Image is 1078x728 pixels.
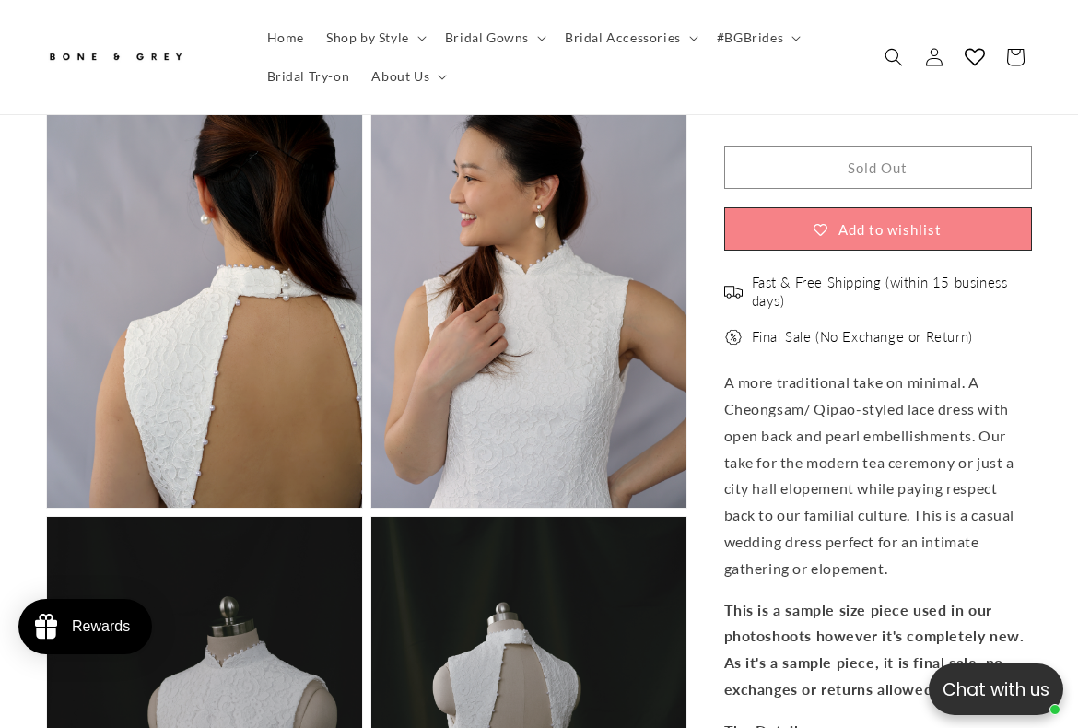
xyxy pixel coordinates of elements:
button: Add to wishlist [724,208,1033,252]
span: Bridal Try-on [267,68,350,85]
button: Write a review [863,28,986,59]
p: Chat with us [929,676,1063,703]
span: Home [267,29,304,46]
summary: About Us [360,57,454,96]
summary: Bridal Accessories [554,18,706,57]
span: #BGBrides [717,29,783,46]
summary: Search [873,37,914,77]
div: Rewards [72,618,130,635]
summary: Shop by Style [315,18,434,57]
img: Bone and Grey Bridal [46,42,184,73]
span: Fast & Free Shipping (within 15 business days) [752,275,1033,311]
span: Bridal Gowns [445,29,529,46]
a: Write a review [123,105,204,120]
span: Final Sale (No Exchange or Return) [752,329,973,347]
a: Bridal Try-on [256,57,361,96]
span: Bridal Accessories [565,29,681,46]
button: Sold Out [724,147,1033,190]
p: A more traditional take on minimal. A Cheongsam/ Qipao-styled lace dress with open back and pearl... [724,370,1033,582]
a: Home [256,18,315,57]
button: Open chatbox [929,663,1063,715]
span: Shop by Style [326,29,409,46]
span: About Us [371,68,429,85]
summary: Bridal Gowns [434,18,554,57]
img: offer.png [724,329,743,347]
a: Bone and Grey Bridal [40,35,238,79]
strong: This is a sample size piece used in our photoshoots however it's completely new. As it's a sample... [724,601,1025,698]
summary: #BGBrides [706,18,808,57]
